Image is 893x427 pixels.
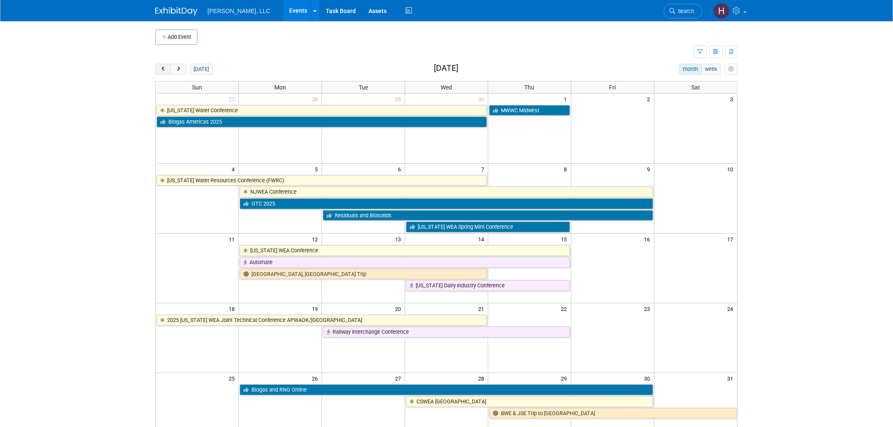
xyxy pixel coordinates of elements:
[480,164,488,174] span: 7
[228,94,238,104] span: 27
[727,303,737,314] span: 24
[563,94,571,104] span: 1
[240,245,570,256] a: [US_STATE] WEA Conference
[477,373,488,384] span: 28
[323,327,570,338] a: Railway Interchange Conference
[714,3,730,19] img: Hannah Mulholland
[525,84,535,91] span: Thu
[489,105,570,116] a: MWWC Midwest
[228,373,238,384] span: 25
[240,257,570,268] a: Automate
[311,373,322,384] span: 26
[727,234,737,244] span: 17
[691,84,700,91] span: Sat
[728,67,734,72] i: Personalize Calendar
[644,303,654,314] span: 23
[647,164,654,174] span: 9
[314,164,322,174] span: 5
[647,94,654,104] span: 2
[679,64,702,75] button: month
[192,84,202,91] span: Sun
[397,164,405,174] span: 6
[240,384,653,395] a: Biogas and RNG Online
[644,234,654,244] span: 16
[664,4,703,19] a: Search
[477,94,488,104] span: 30
[644,373,654,384] span: 30
[477,234,488,244] span: 14
[155,7,198,16] img: ExhibitDay
[228,234,238,244] span: 11
[240,186,653,197] a: NJWEA Conference
[240,269,487,280] a: [GEOGRAPHIC_DATA], [GEOGRAPHIC_DATA] Trip
[311,234,322,244] span: 12
[563,164,571,174] span: 8
[394,94,405,104] span: 29
[727,373,737,384] span: 31
[274,84,286,91] span: Mon
[406,396,653,407] a: CSWEA [GEOGRAPHIC_DATA]
[157,116,487,127] a: Biogas Americas 2025
[228,303,238,314] span: 18
[560,234,571,244] span: 15
[394,303,405,314] span: 20
[170,64,186,75] button: next
[311,94,322,104] span: 28
[406,222,570,232] a: [US_STATE] WEA Spring Mini Conference
[157,175,487,186] a: [US_STATE] Water Resources Conference (FWRC)
[725,64,738,75] button: myCustomButton
[394,234,405,244] span: 13
[489,408,737,419] a: BWE & JSE Trip to [GEOGRAPHIC_DATA]
[323,210,653,221] a: Residuals and Biosolids
[701,64,721,75] button: week
[675,8,695,14] span: Search
[727,164,737,174] span: 10
[560,373,571,384] span: 29
[406,280,570,291] a: [US_STATE] Dairy Industry Conference
[231,164,238,174] span: 4
[359,84,368,91] span: Tue
[560,303,571,314] span: 22
[190,64,213,75] button: [DATE]
[394,373,405,384] span: 27
[477,303,488,314] span: 21
[155,64,171,75] button: prev
[730,94,737,104] span: 3
[208,8,271,14] span: [PERSON_NAME], LLC
[155,30,198,45] button: Add Event
[157,105,487,116] a: [US_STATE] Water Conference
[311,303,322,314] span: 19
[441,84,452,91] span: Wed
[240,198,653,209] a: OTC 2025
[157,315,487,326] a: 2025 [US_STATE] WEA Joint Technical Conference APWAOK/[GEOGRAPHIC_DATA]
[609,84,616,91] span: Fri
[434,64,458,73] h2: [DATE]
